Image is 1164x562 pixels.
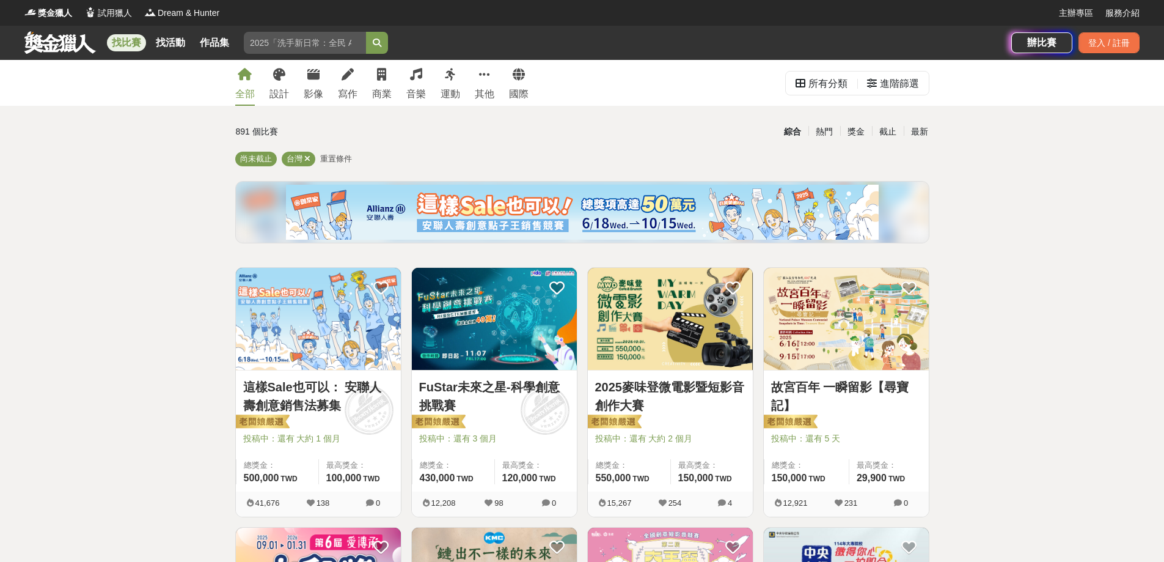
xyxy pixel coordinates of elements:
div: 所有分類 [808,72,847,96]
div: 獎金 [840,121,872,142]
span: 100,000 [326,473,362,483]
img: Logo [84,6,97,18]
img: 老闆娘嚴選 [585,414,642,431]
div: 熱門 [808,121,840,142]
div: 其他 [475,87,494,102]
span: 投稿中：還有 3 個月 [419,432,569,445]
span: 12,921 [783,498,808,508]
span: 台灣 [287,154,302,163]
span: 150,000 [678,473,714,483]
div: 891 個比賽 [236,121,466,142]
a: 商業 [372,60,392,106]
a: 國際 [509,60,529,106]
span: TWD [715,475,731,483]
a: 全部 [235,60,255,106]
span: 4 [728,498,732,508]
a: 寫作 [338,60,357,106]
span: 尚未截止 [240,154,272,163]
span: 231 [844,498,858,508]
div: 影像 [304,87,323,102]
div: 綜合 [777,121,808,142]
img: cf4fb443-4ad2-4338-9fa3-b46b0bf5d316.png [286,185,879,240]
a: 其他 [475,60,494,106]
a: LogoDream & Hunter [144,7,219,20]
a: 找活動 [151,34,190,51]
span: 總獎金： [244,459,311,471]
img: Logo [24,6,37,18]
span: 0 [376,498,380,508]
span: 獎金獵人 [38,7,72,20]
span: 15,267 [607,498,632,508]
div: 截止 [872,121,904,142]
a: FuStar未來之星-科學創意挑戰賽 [419,378,569,415]
a: 設計 [269,60,289,106]
div: 最新 [904,121,935,142]
span: 總獎金： [596,459,663,471]
span: 0 [552,498,556,508]
img: Cover Image [236,268,401,370]
div: 音樂 [406,87,426,102]
span: TWD [808,475,825,483]
a: 2025麥味登微電影暨短影音創作大賽 [595,378,745,415]
span: 重置條件 [320,154,352,163]
a: 辦比賽 [1011,32,1072,53]
span: 550,000 [596,473,631,483]
span: 150,000 [772,473,807,483]
div: 設計 [269,87,289,102]
span: TWD [539,475,555,483]
span: 最高獎金： [857,459,921,471]
img: Cover Image [588,268,753,370]
a: Logo獎金獵人 [24,7,72,20]
span: 總獎金： [420,459,487,471]
span: 430,000 [420,473,455,483]
span: 試用獵人 [98,7,132,20]
span: TWD [888,475,905,483]
span: TWD [280,475,297,483]
span: 最高獎金： [502,459,569,471]
a: 這樣Sale也可以： 安聯人壽創意銷售法募集 [243,378,393,415]
span: 總獎金： [772,459,841,471]
img: 老闆娘嚴選 [409,414,466,431]
span: 0 [904,498,908,508]
span: 254 [668,498,682,508]
span: 投稿中：還有 5 天 [771,432,921,445]
a: 故宮百年 一瞬留影【尋寶記】 [771,378,921,415]
span: 29,900 [857,473,887,483]
div: 寫作 [338,87,357,102]
div: 運動 [441,87,460,102]
img: 老闆娘嚴選 [233,414,290,431]
span: 最高獎金： [326,459,393,471]
a: 找比賽 [107,34,146,51]
span: 138 [317,498,330,508]
span: 最高獎金： [678,459,745,471]
a: Logo試用獵人 [84,7,132,20]
span: TWD [363,475,379,483]
a: 服務介紹 [1105,7,1140,20]
span: 投稿中：還有 大約 2 個月 [595,432,745,445]
img: 老闆娘嚴選 [761,414,818,431]
div: 國際 [509,87,529,102]
a: 主辦專區 [1059,7,1093,20]
div: 全部 [235,87,255,102]
img: Cover Image [764,268,929,370]
span: TWD [632,475,649,483]
a: 運動 [441,60,460,106]
span: 98 [494,498,503,508]
img: Cover Image [412,268,577,370]
div: 進階篩選 [880,72,919,96]
span: 500,000 [244,473,279,483]
a: 影像 [304,60,323,106]
span: TWD [456,475,473,483]
div: 登入 / 註冊 [1078,32,1140,53]
span: Dream & Hunter [158,7,219,20]
img: Logo [144,6,156,18]
span: 12,208 [431,498,456,508]
a: 音樂 [406,60,426,106]
span: 41,676 [255,498,280,508]
a: 作品集 [195,34,234,51]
